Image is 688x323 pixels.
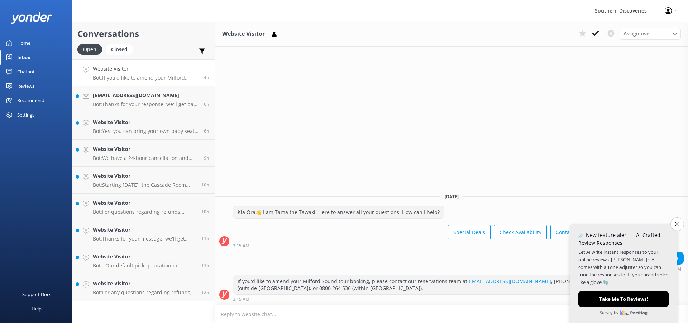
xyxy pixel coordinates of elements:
div: Oct 14 2025 03:15am (UTC +13:00) Pacific/Auckland [233,243,597,248]
div: Kia Ora👋 I am Tama the Tawaki! Here to answer all your questions. How can I help? [233,206,444,218]
a: Website VisitorBot:Thanks for your message, we'll get back to you as soon as we can. You're also ... [72,220,215,247]
div: Settings [17,108,34,122]
a: [EMAIL_ADDRESS][DOMAIN_NAME]Bot:Thanks for your response, we'll get back to you as soon as we can... [72,86,215,113]
p: Bot: For any questions regarding refunds, please contact the Southern Discoveries team by phone a... [93,289,196,296]
img: yonder-white-logo.png [11,12,52,24]
h2: Conversations [77,27,209,41]
span: Oct 13 2025 07:56pm (UTC +13:00) Pacific/Auckland [201,236,209,242]
span: Oct 13 2025 07:01pm (UTC +13:00) Pacific/Auckland [201,289,209,295]
span: Oct 14 2025 12:55am (UTC +13:00) Pacific/Auckland [204,128,209,134]
span: Oct 13 2025 09:25pm (UTC +13:00) Pacific/Auckland [201,182,209,188]
div: Help [32,301,42,316]
p: Bot: For questions regarding refunds, please contact the Southern Discoveries team directly by ph... [93,209,196,215]
span: Oct 13 2025 07:52pm (UTC +13:00) Pacific/Auckland [201,262,209,269]
div: Open [77,44,102,55]
div: Oct 14 2025 03:15am (UTC +13:00) Pacific/Auckland [233,296,605,301]
div: Assign User [620,28,681,39]
div: Chatbot [17,65,35,79]
h4: Website Visitor [93,226,196,234]
span: Oct 14 2025 03:15am (UTC +13:00) Pacific/Auckland [204,74,209,80]
span: [DATE] [440,194,463,200]
div: Closed [106,44,133,55]
h4: Website Visitor [93,145,199,153]
a: Website VisitorBot:If you'd like to amend your Milford Sound tour booking, please contact our res... [72,59,215,86]
a: Closed [106,45,137,53]
button: Contact Details [550,225,597,239]
h4: Website Visitor [93,199,196,207]
a: Website VisitorBot:- Our default pickup location in [GEOGRAPHIC_DATA] is [STREET_ADDRESS]. - If y... [72,247,215,274]
h4: Website Visitor [93,253,196,261]
a: Website VisitorBot:We have a 24-hour cancellation and amendment policy. If you notify us more tha... [72,140,215,167]
p: Bot: Starting [DATE], the Cascade Room upgrade includes a food and beverage package. However, the... [93,182,196,188]
a: Website VisitorBot:Yes, you can bring your own baby seat. In accordance with New Zealand law, all... [72,113,215,140]
span: Assign user [623,30,651,38]
div: Recommend [17,93,44,108]
h3: Website Visitor [222,29,265,39]
h4: [EMAIL_ADDRESS][DOMAIN_NAME] [93,91,199,99]
h4: Website Visitor [93,65,199,73]
a: [EMAIL_ADDRESS][DOMAIN_NAME] [467,278,551,285]
p: Bot: - Our default pickup location in [GEOGRAPHIC_DATA] is [STREET_ADDRESS]. - If you're departin... [93,262,196,269]
p: Bot: If you'd like to amend your Milford Sound tour booking, please contact our reservations team... [93,75,199,81]
h4: Website Visitor [93,172,196,180]
strong: 3:15 AM [233,297,249,301]
p: Bot: Thanks for your message, we'll get back to you as soon as we can. You're also welcome to kee... [93,236,196,242]
div: Reviews [17,79,34,93]
h4: Website Visitor [93,280,196,288]
span: Oct 13 2025 08:53pm (UTC +13:00) Pacific/Auckland [201,209,209,215]
button: Check Availability [494,225,547,239]
div: Support Docs [22,287,51,301]
strong: 3:15 AM [233,244,249,248]
a: Website VisitorBot:Starting [DATE], the Cascade Room upgrade includes a food and beverage package... [72,167,215,194]
div: Home [17,36,30,50]
div: Inbox [17,50,30,65]
a: Open [77,45,106,53]
p: Bot: We have a 24-hour cancellation and amendment policy. If you notify us more than 24 hours bef... [93,155,199,161]
button: Special Deals [448,225,491,239]
div: If you'd like to amend your Milford Sound tour booking, please contact our reservations team at ,... [233,275,604,294]
a: Website VisitorBot:For questions regarding refunds, please contact the Southern Discoveries team ... [72,194,215,220]
a: Website VisitorBot:For any questions regarding refunds, please contact the Southern Discoveries t... [72,274,215,301]
span: Oct 14 2025 01:25am (UTC +13:00) Pacific/Auckland [204,101,209,107]
p: Bot: Thanks for your response, we'll get back to you as soon as we can during opening hours. [93,101,199,108]
p: Bot: Yes, you can bring your own baby seat. In accordance with New Zealand law, all infants and c... [93,128,199,134]
h4: Website Visitor [93,118,199,126]
span: Oct 13 2025 09:59pm (UTC +13:00) Pacific/Auckland [204,155,209,161]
